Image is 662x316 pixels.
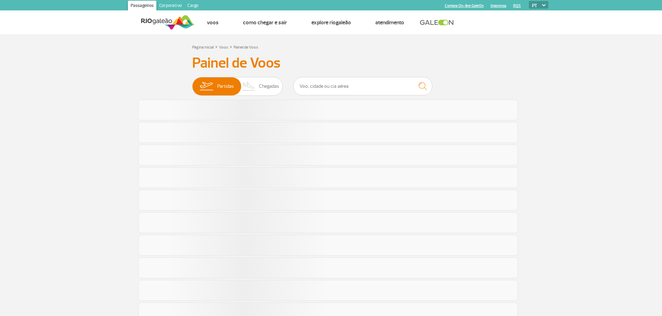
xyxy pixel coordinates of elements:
a: Compra On-line GaleOn [445,3,484,8]
a: Voos [219,45,228,50]
a: Cargo [185,1,201,12]
a: > [215,43,218,51]
a: Como chegar e sair [243,19,287,26]
h3: Painel de Voos [192,54,470,72]
a: Atendimento [375,19,404,26]
span: Partidas [217,77,234,95]
img: slider-embarque [195,77,217,95]
a: Voos [207,19,219,26]
input: Voo, cidade ou cia aérea [293,77,432,95]
a: Passageiros [128,1,156,12]
a: Explore RIOgaleão [311,19,351,26]
a: RQS [513,3,521,8]
a: Painel de Voos [234,45,258,50]
a: Corporativo [156,1,185,12]
a: > [230,43,232,51]
a: Imprensa [491,3,506,8]
img: slider-desembarque [239,77,259,95]
a: Página Inicial [192,45,214,50]
span: Chegadas [259,77,279,95]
